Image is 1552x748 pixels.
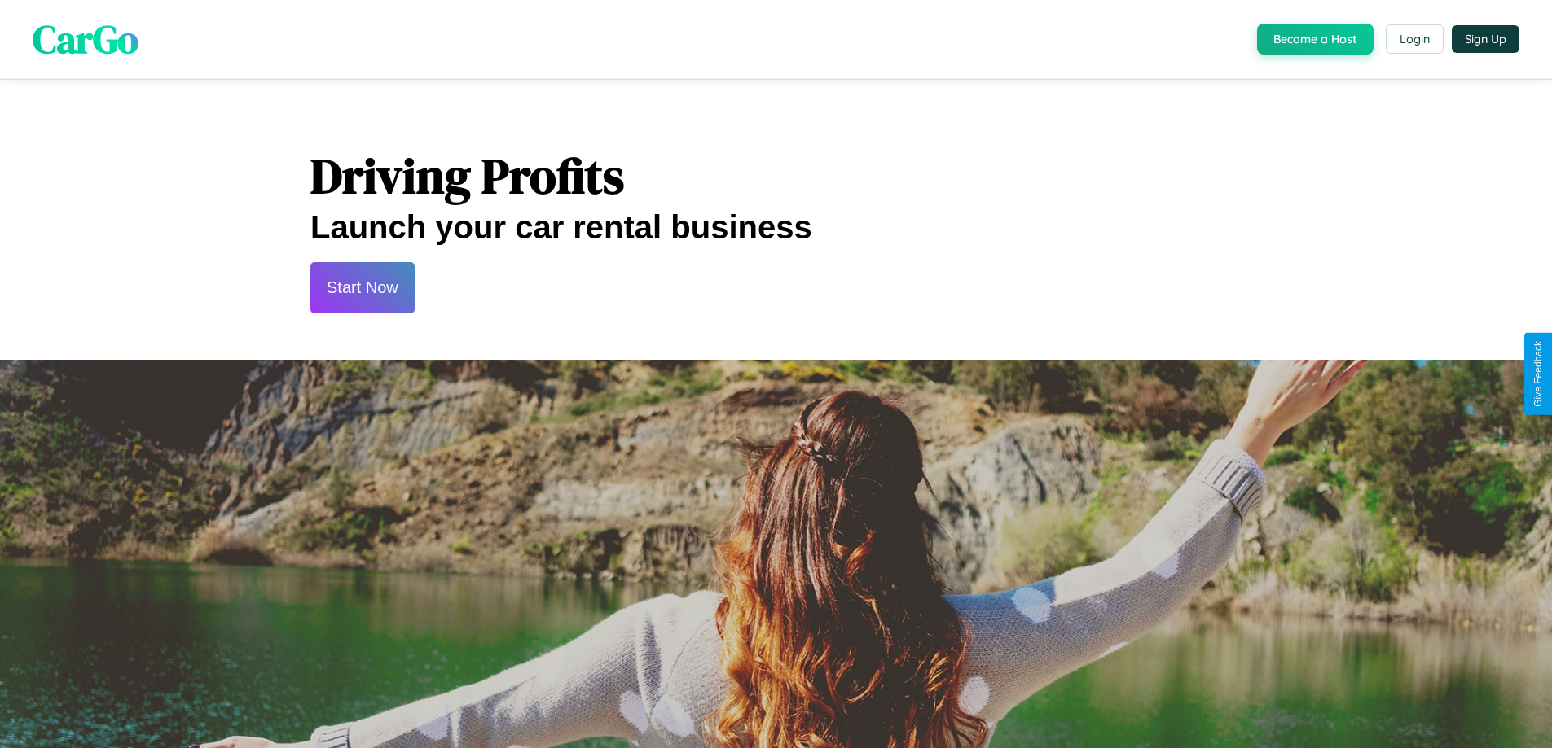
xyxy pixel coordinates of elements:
button: Sign Up [1452,25,1519,53]
div: Give Feedback [1532,341,1544,407]
button: Login [1386,24,1444,54]
span: CarGo [33,12,138,66]
h2: Launch your car rental business [310,209,1242,246]
button: Start Now [310,262,415,313]
button: Become a Host [1257,24,1374,55]
h1: Driving Profits [310,142,1242,209]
